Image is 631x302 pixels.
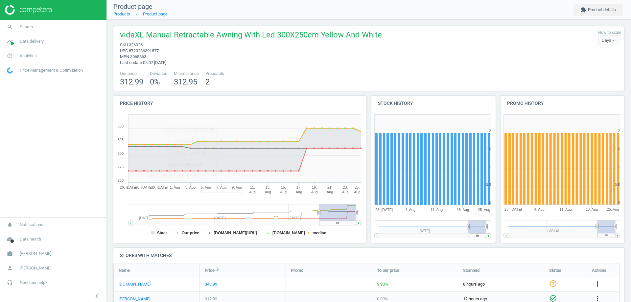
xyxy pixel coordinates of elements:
tspan: Aug [296,190,302,194]
span: 0.00 % [377,296,388,301]
tspan: Aug [327,190,333,194]
tspan: Aug [265,190,271,194]
text: 350 [118,124,124,128]
tspan: Aug [342,190,349,194]
span: upc : [120,48,129,53]
button: extensionProduct details [573,4,623,16]
a: Product page [143,12,168,16]
tspan: 19. [312,185,317,189]
span: Deviation [150,71,167,77]
span: [PERSON_NAME] [20,251,51,257]
i: arrow_downward [215,267,220,272]
span: Our price [120,71,143,77]
tspan: 30. [DATE] [151,185,168,189]
text: 1.5 [486,147,491,151]
h4: Promo history [501,96,625,111]
text: 0.5 [615,183,620,187]
tspan: Aug [249,190,256,194]
i: search [4,21,16,33]
span: 2 [205,77,210,86]
tspan: 4. Aug [405,208,415,212]
tspan: 25. Aug [607,208,619,212]
i: help_outline [549,279,557,287]
text: 300 [118,151,124,155]
span: Need our help? [20,280,47,286]
tspan: [DOMAIN_NAME] [272,231,305,235]
tspan: 5. Aug [201,185,211,189]
span: Promo [291,267,303,273]
a: [PERSON_NAME] [119,296,150,302]
tspan: Our price [182,231,199,235]
span: sku : [120,42,129,47]
button: chevron_left [88,292,105,300]
span: Product page [113,3,152,11]
tspan: Stack [157,231,168,235]
a: Products [113,12,130,16]
tspan: 9. Aug [232,185,242,189]
div: Days [598,35,621,45]
i: pie_chart_outlined [4,50,16,62]
tspan: 13. [266,185,270,189]
span: 9.90 % [377,282,388,287]
img: ajHJNr6hYgQAAAAASUVORK5CYII= [5,5,52,15]
tspan: [DOMAIN_NAME][URL] [214,231,257,235]
i: check_circle_outline [549,294,557,302]
i: extension [580,7,586,13]
text: 0 [489,201,491,205]
div: 312.99 [205,296,217,302]
text: 250 [118,178,124,182]
span: [PERSON_NAME] [20,265,51,271]
tspan: Aug [280,190,287,194]
span: vidaXL Manual Retractable Awning With Led 300X250cm Yellow And White [120,30,382,42]
div: 343.99 [205,281,217,287]
div: — [291,296,294,302]
tspan: 21. [327,185,332,189]
span: 312.99 [120,77,143,86]
text: 0.5 [486,183,491,187]
tspan: 28. [DATE] [135,185,153,189]
text: 0 [618,201,620,205]
tspan: 25. Aug [478,208,490,212]
span: Price [205,267,215,273]
span: Data health [20,236,41,242]
tspan: Aug [311,190,318,194]
span: mpn : [120,54,130,59]
span: 3068863 [130,54,146,59]
span: 326026 [129,42,143,47]
text: 275 [118,165,124,169]
span: Name [119,267,130,273]
text: 1.5 [615,147,620,151]
i: notifications [4,219,16,231]
span: Minimal price [174,71,199,77]
tspan: 1. Aug [170,185,180,189]
tspan: 25. [355,185,360,189]
tspan: 15. [281,185,286,189]
text: 325 [118,138,124,142]
tspan: 17. [296,185,301,189]
span: To our price [377,267,399,273]
text: 1 [489,165,491,169]
span: 8720286391877 [129,48,159,53]
tspan: 11. Aug [431,208,443,212]
button: more_vert [594,280,601,289]
span: Scanned [463,267,479,273]
text: 1 [618,165,620,169]
h4: Price history [113,96,366,111]
i: headset_mic [4,276,16,289]
span: 12 hours ago [463,296,539,302]
label: How to scale [598,30,621,35]
span: Proposals [205,71,224,77]
h4: Stores with matches [113,248,624,263]
a: [DOMAIN_NAME] [119,281,151,287]
tspan: 4. Aug [534,208,544,212]
tspan: 28. [DATE] [375,208,393,212]
span: 8 hours ago [463,281,539,287]
tspan: 28. [DATE] [504,208,522,212]
i: timeline [4,35,16,48]
text: 2 [489,129,491,133]
tspan: 11. Aug [559,208,572,212]
span: Price Management & Optimization [20,67,83,73]
tspan: 7. Aug [216,185,226,189]
div: — [291,281,294,287]
i: person [4,262,16,274]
